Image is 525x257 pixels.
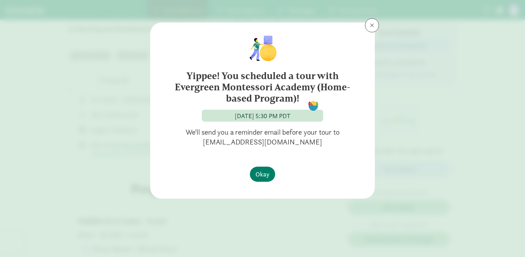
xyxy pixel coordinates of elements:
[245,34,280,62] img: illustration-child1.png
[161,127,364,147] p: We'll send you a reminder email before your tour to [EMAIL_ADDRESS][DOMAIN_NAME]
[164,70,361,104] h6: Yippee! You scheduled a tour with Evergreen Montessori Academy (Home-based Program)!
[250,167,275,182] button: Okay
[235,111,291,121] div: [DATE] 5:30 PM PDT
[255,169,270,179] span: Okay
